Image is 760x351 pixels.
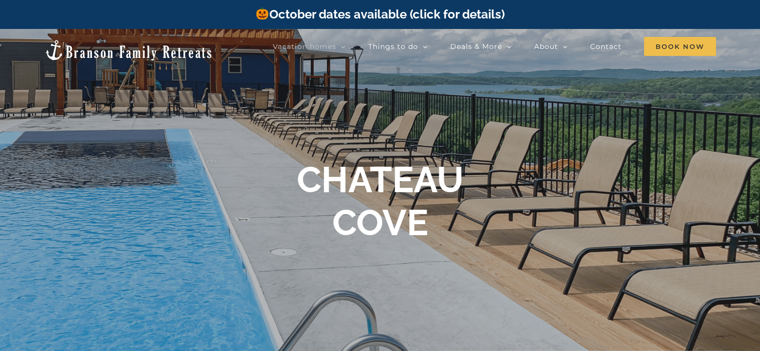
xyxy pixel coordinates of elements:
a: Deals & More [450,36,512,56]
a: October dates available (click for details) [255,7,504,21]
h1: CHATEAU COVE [297,158,464,245]
nav: Main Menu [273,36,716,56]
span: Deals & More [450,43,502,50]
a: Things to do [368,36,428,56]
a: Contact [590,36,622,56]
a: Book Now [644,36,716,56]
span: Book Now [644,37,716,56]
span: Vacation homes [273,43,336,50]
span: Contact [590,43,622,50]
span: Things to do [368,43,418,50]
a: About [534,36,568,56]
img: Branson Family Retreats Logo [44,39,213,61]
span: About [534,43,558,50]
a: Vacation homes [273,36,346,56]
img: 🎃 [256,7,268,19]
